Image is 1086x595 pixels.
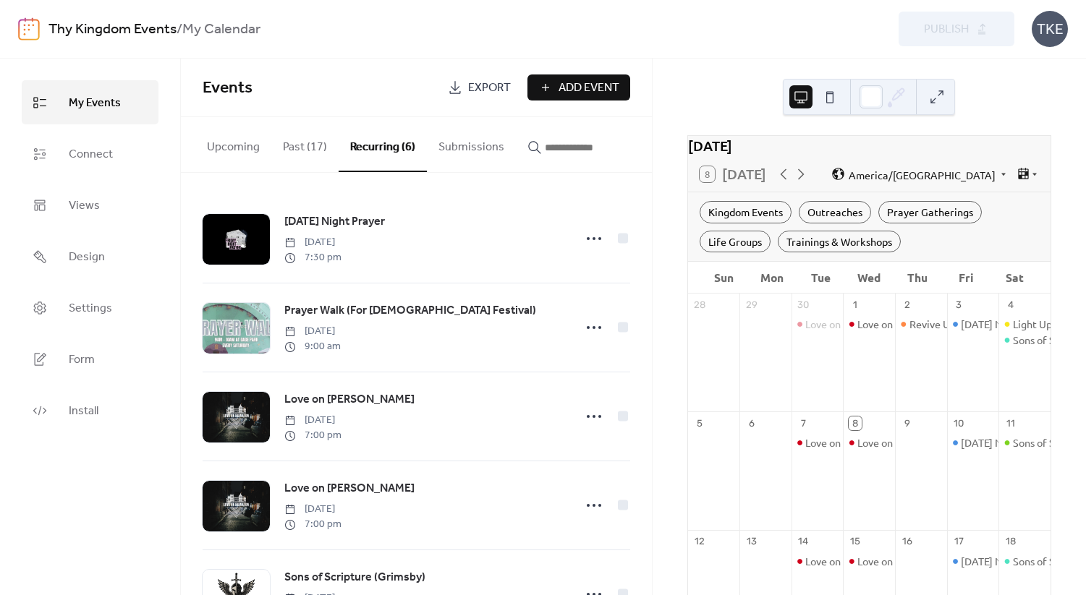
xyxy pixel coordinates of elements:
b: My Calendar [182,16,260,43]
span: 9:00 am [284,339,341,354]
a: Prayer Walk (For [DEMOGRAPHIC_DATA] Festival) [284,301,536,320]
a: Settings [22,286,158,330]
b: / [177,16,182,43]
button: Recurring (6) [339,117,427,172]
span: 7:00 pm [284,517,342,532]
span: My Events [69,92,121,114]
a: Love on [PERSON_NAME] [284,479,415,498]
a: My Events [22,80,158,124]
img: logo [18,17,40,40]
span: 7:00 pm [284,428,342,443]
button: Add Event [527,74,630,100]
span: Install [69,400,98,422]
button: Past (17) [271,117,339,171]
span: 7:30 pm [284,250,342,265]
span: Views [69,194,100,217]
a: [DATE] Night Prayer [284,213,385,231]
a: Connect [22,132,158,176]
a: Sons of Scripture (Grimsby) [284,568,425,587]
a: Thy Kingdom Events [48,16,177,43]
div: TKE [1032,11,1068,47]
button: Submissions [427,117,516,171]
button: Upcoming [195,117,271,171]
span: Settings [69,297,112,320]
span: Add Event [559,80,619,97]
a: Design [22,234,158,278]
a: Export [437,74,522,100]
span: [DATE] [284,235,342,250]
a: Love on [PERSON_NAME] [284,390,415,409]
span: [DATE] [284,324,341,339]
span: Export [468,80,511,97]
span: Connect [69,143,113,166]
span: [DATE] [284,413,342,428]
a: Form [22,337,158,381]
a: Views [22,183,158,227]
span: [DATE] [284,502,342,517]
span: Form [69,348,95,371]
span: Design [69,246,105,268]
span: Events [203,72,253,104]
a: Install [22,388,158,432]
